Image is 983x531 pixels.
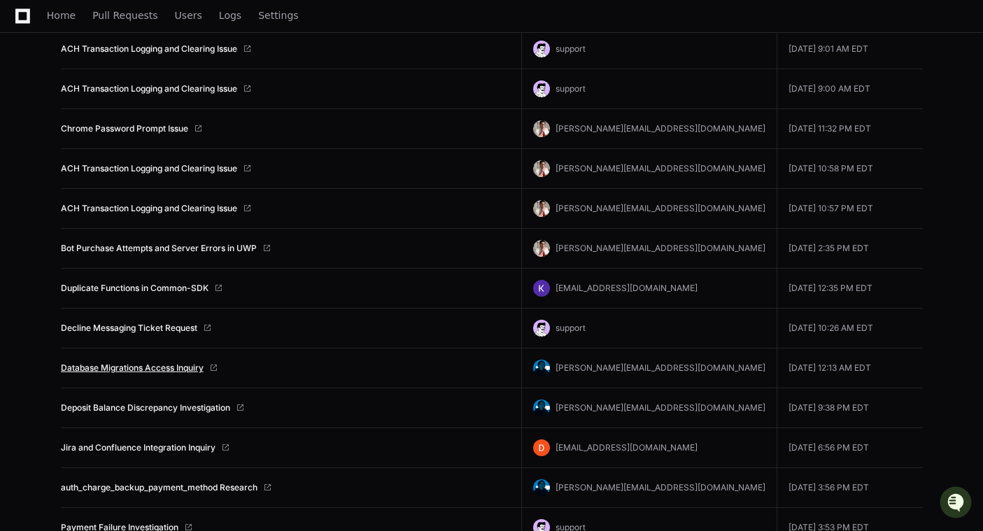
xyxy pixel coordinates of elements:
[175,11,202,20] span: Users
[533,80,550,97] img: avatar
[533,41,550,57] img: avatar
[48,104,229,118] div: Start new chat
[258,11,298,20] span: Settings
[533,240,550,257] img: ACg8ocLr5ocjS_DnUyfbXRNw75xRvVUWooYLev62PzYbnSNZmqzyVjIU=s96-c
[556,402,765,413] span: [PERSON_NAME][EMAIL_ADDRESS][DOMAIN_NAME]
[533,280,550,297] img: ACg8ocKYBhpekE0Hyv2bVe9YHZFFy8zuSV2tFDBhb5Gf1w93xO_wjg=s96-c
[777,149,923,189] td: [DATE] 10:58 PM EDT
[238,108,255,125] button: Start new chat
[61,83,237,94] a: ACH Transaction Logging and Clearing Issue
[777,309,923,348] td: [DATE] 10:26 AM EDT
[556,362,765,373] span: [PERSON_NAME][EMAIL_ADDRESS][DOMAIN_NAME]
[99,146,169,157] a: Powered byPylon
[61,43,237,55] a: ACH Transaction Logging and Clearing Issue
[556,442,698,453] span: [EMAIL_ADDRESS][DOMAIN_NAME]
[61,402,230,413] a: Deposit Balance Discrepancy Investigation
[777,109,923,149] td: [DATE] 11:32 PM EDT
[777,229,923,269] td: [DATE] 2:35 PM EDT
[14,56,255,78] div: Welcome
[556,323,586,333] span: support
[533,439,550,456] img: ACg8ocIDq_qWOYAHLKkMpBVqOZJf1Rdpyx1rlrvVaF5kw-tMCdubHQ=s96-c
[219,11,241,20] span: Logs
[777,468,923,508] td: [DATE] 3:56 PM EDT
[556,43,586,54] span: support
[61,243,257,254] a: Bot Purchase Attempts and Server Errors in UWP
[92,11,157,20] span: Pull Requests
[61,482,257,493] a: auth_charge_backup_payment_method Research
[777,69,923,109] td: [DATE] 9:00 AM EDT
[61,362,204,374] a: Database Migrations Access Inquiry
[533,160,550,177] img: ACg8ocLr5ocjS_DnUyfbXRNw75xRvVUWooYLev62PzYbnSNZmqzyVjIU=s96-c
[533,360,550,376] img: ACg8ocK9Ofr5Egy6zvw6UWovChFYLvkQkLCiibXY1sNKAlxXs4DtgkU=s96-c
[61,442,215,453] a: Jira and Confluence Integration Inquiry
[61,123,188,134] a: Chrome Password Prompt Issue
[556,123,765,134] span: [PERSON_NAME][EMAIL_ADDRESS][DOMAIN_NAME]
[139,147,169,157] span: Pylon
[556,203,765,213] span: [PERSON_NAME][EMAIL_ADDRESS][DOMAIN_NAME]
[777,189,923,229] td: [DATE] 10:57 PM EDT
[533,479,550,496] img: ACg8ocK9Ofr5Egy6zvw6UWovChFYLvkQkLCiibXY1sNKAlxXs4DtgkU=s96-c
[61,283,208,294] a: Duplicate Functions in Common-SDK
[61,323,197,334] a: Decline Messaging Ticket Request
[14,14,42,42] img: PlayerZero
[47,11,76,20] span: Home
[777,29,923,69] td: [DATE] 9:01 AM EDT
[533,120,550,137] img: ACg8ocLr5ocjS_DnUyfbXRNw75xRvVUWooYLev62PzYbnSNZmqzyVjIU=s96-c
[14,104,39,129] img: 1756235613930-3d25f9e4-fa56-45dd-b3ad-e072dfbd1548
[777,348,923,388] td: [DATE] 12:13 AM EDT
[61,163,237,174] a: ACH Transaction Logging and Clearing Issue
[777,269,923,309] td: [DATE] 12:35 PM EDT
[533,200,550,217] img: ACg8ocLr5ocjS_DnUyfbXRNw75xRvVUWooYLev62PzYbnSNZmqzyVjIU=s96-c
[777,428,923,468] td: [DATE] 6:56 PM EDT
[556,283,698,293] span: [EMAIL_ADDRESS][DOMAIN_NAME]
[48,118,203,129] div: We're offline, but we'll be back soon!
[777,388,923,428] td: [DATE] 9:38 PM EDT
[938,485,976,523] iframe: Open customer support
[556,83,586,94] span: support
[533,399,550,416] img: ACg8ocK9Ofr5Egy6zvw6UWovChFYLvkQkLCiibXY1sNKAlxXs4DtgkU=s96-c
[533,320,550,337] img: avatar
[61,203,237,214] a: ACH Transaction Logging and Clearing Issue
[556,243,765,253] span: [PERSON_NAME][EMAIL_ADDRESS][DOMAIN_NAME]
[556,482,765,493] span: [PERSON_NAME][EMAIL_ADDRESS][DOMAIN_NAME]
[556,163,765,174] span: [PERSON_NAME][EMAIL_ADDRESS][DOMAIN_NAME]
